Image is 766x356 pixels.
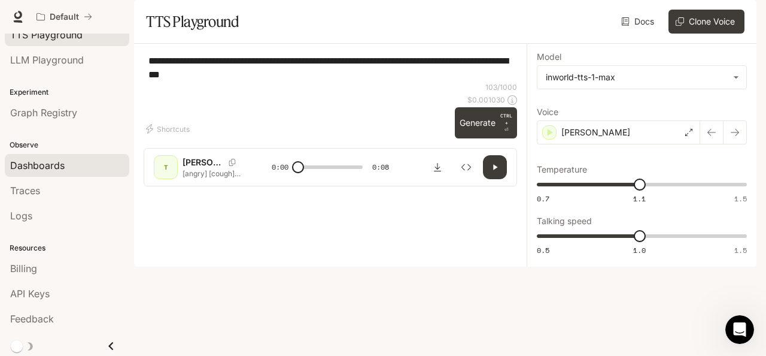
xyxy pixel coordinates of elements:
button: Shortcuts [144,119,194,138]
p: Talking speed [537,217,592,225]
button: Copy Voice ID [224,159,241,166]
p: ⏎ [500,112,512,134]
div: inworld-tts-1-max [537,66,746,89]
div: inworld-tts-1-max [546,71,727,83]
p: $ 0.001030 [467,95,505,105]
p: Default [50,12,79,22]
p: [angry] [cough] Ugh, this stupid cough... It's just so hard [cough] not getting sick this time of... [183,168,243,179]
p: [PERSON_NAME] [561,126,630,138]
span: 0:00 [272,161,288,173]
button: Clone Voice [668,10,744,34]
p: Model [537,53,561,61]
button: Download audio [425,155,449,179]
button: All workspaces [31,5,98,29]
h1: TTS Playground [146,10,239,34]
span: 1.0 [633,245,646,255]
div: T [156,158,175,177]
span: 0.5 [537,245,549,255]
span: 0:08 [372,161,389,173]
span: 1.5 [734,194,747,204]
p: Voice [537,108,558,116]
p: CTRL + [500,112,512,126]
span: 1.1 [633,194,646,204]
p: [PERSON_NAME] [183,156,224,168]
span: 1.5 [734,245,747,255]
button: GenerateCTRL +⏎ [455,107,517,138]
p: Temperature [537,165,587,174]
button: Inspect [454,155,478,179]
iframe: Intercom live chat [725,315,754,344]
p: 103 / 1000 [485,82,517,92]
span: 0.7 [537,194,549,204]
a: Docs [619,10,659,34]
